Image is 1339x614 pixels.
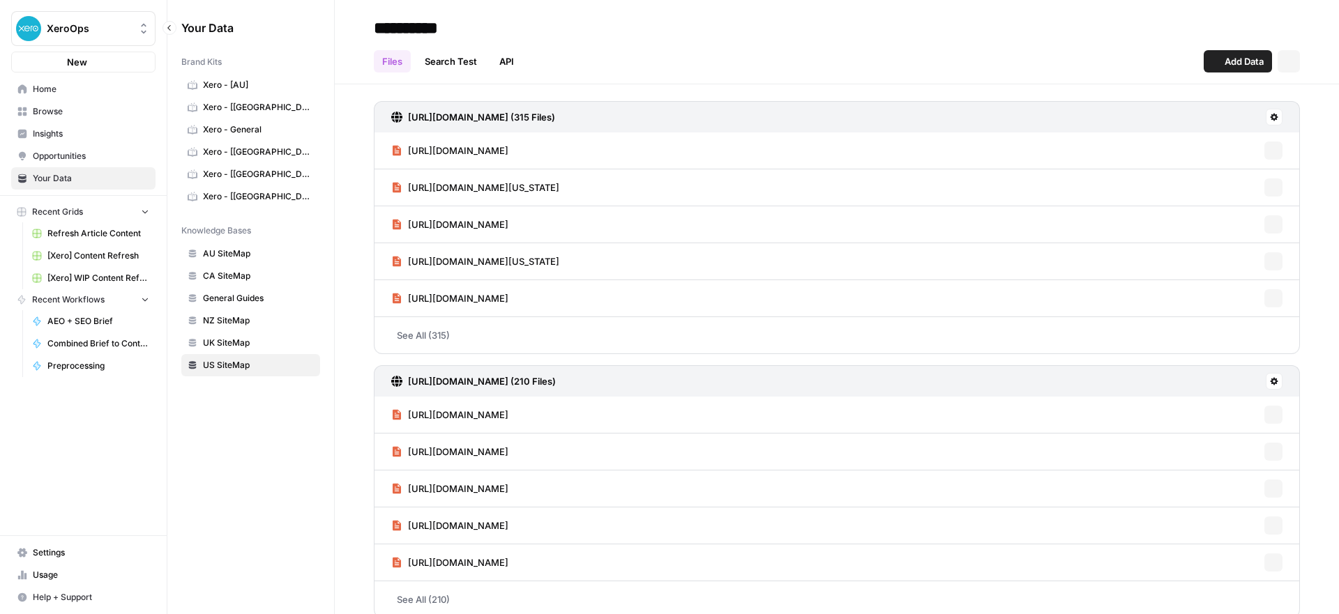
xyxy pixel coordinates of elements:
[203,314,314,327] span: NZ SiteMap
[181,20,303,36] span: Your Data
[47,250,149,262] span: [Xero] Content Refresh
[203,146,314,158] span: Xero - [[GEOGRAPHIC_DATA]]
[11,11,156,46] button: Workspace: XeroOps
[203,123,314,136] span: Xero - General
[11,78,156,100] a: Home
[408,144,508,158] span: [URL][DOMAIN_NAME]
[33,128,149,140] span: Insights
[391,366,556,397] a: [URL][DOMAIN_NAME] (210 Files)
[408,519,508,532] span: [URL][DOMAIN_NAME]
[203,292,314,305] span: General Guides
[491,50,522,72] a: API
[181,287,320,309] a: General Guides
[11,542,156,564] a: Settings
[11,564,156,586] a: Usage
[181,332,320,354] a: UK SiteMap
[26,355,156,377] a: Preprocessing
[181,354,320,376] a: US SiteMap
[408,374,556,388] h3: [URL][DOMAIN_NAME] (210 Files)
[408,181,559,194] span: [URL][DOMAIN_NAME][US_STATE]
[33,150,149,162] span: Opportunities
[181,185,320,208] a: Xero - [[GEOGRAPHIC_DATA]]
[47,22,131,36] span: XeroOps
[203,190,314,203] span: Xero - [[GEOGRAPHIC_DATA]]
[181,96,320,118] a: Xero - [[GEOGRAPHIC_DATA]]
[33,591,149,604] span: Help + Support
[67,55,87,69] span: New
[33,569,149,581] span: Usage
[203,337,314,349] span: UK SiteMap
[203,247,314,260] span: AU SiteMap
[391,206,508,243] a: [URL][DOMAIN_NAME]
[26,222,156,245] a: Refresh Article Content
[203,168,314,181] span: Xero - [[GEOGRAPHIC_DATA]]
[408,254,559,268] span: [URL][DOMAIN_NAME][US_STATE]
[391,243,559,279] a: [URL][DOMAIN_NAME][US_STATE]
[47,360,149,372] span: Preprocessing
[181,74,320,96] a: Xero - [AU]
[374,317,1300,353] a: See All (315)
[391,169,559,206] a: [URL][DOMAIN_NAME][US_STATE]
[203,79,314,91] span: Xero - [AU]
[408,408,508,422] span: [URL][DOMAIN_NAME]
[408,291,508,305] span: [URL][DOMAIN_NAME]
[391,132,508,169] a: [URL][DOMAIN_NAME]
[47,337,149,350] span: Combined Brief to Content
[33,83,149,95] span: Home
[391,433,508,470] a: [URL][DOMAIN_NAME]
[11,167,156,190] a: Your Data
[11,52,156,72] button: New
[391,102,555,132] a: [URL][DOMAIN_NAME] (315 Files)
[11,201,156,222] button: Recent Grids
[11,145,156,167] a: Opportunities
[33,105,149,118] span: Browse
[1204,50,1272,72] button: Add Data
[32,293,105,306] span: Recent Workflows
[181,141,320,163] a: Xero - [[GEOGRAPHIC_DATA]]
[1225,54,1264,68] span: Add Data
[408,445,508,459] span: [URL][DOMAIN_NAME]
[391,470,508,507] a: [URL][DOMAIN_NAME]
[26,267,156,289] a: [Xero] WIP Content Refresh
[416,50,485,72] a: Search Test
[181,243,320,265] a: AU SiteMap
[181,56,222,68] span: Brand Kits
[47,315,149,328] span: AEO + SEO Brief
[32,206,83,218] span: Recent Grids
[11,100,156,123] a: Browse
[47,272,149,284] span: [Xero] WIP Content Refresh
[391,507,508,544] a: [URL][DOMAIN_NAME]
[181,118,320,141] a: Xero - General
[26,310,156,332] a: AEO + SEO Brief
[11,289,156,310] button: Recent Workflows
[26,245,156,267] a: [Xero] Content Refresh
[33,172,149,185] span: Your Data
[11,123,156,145] a: Insights
[26,332,156,355] a: Combined Brief to Content
[374,50,411,72] a: Files
[181,265,320,287] a: CA SiteMap
[203,270,314,282] span: CA SiteMap
[391,397,508,433] a: [URL][DOMAIN_NAME]
[203,101,314,114] span: Xero - [[GEOGRAPHIC_DATA]]
[408,482,508,496] span: [URL][DOMAIN_NAME]
[181,163,320,185] a: Xero - [[GEOGRAPHIC_DATA]]
[408,110,555,124] h3: [URL][DOMAIN_NAME] (315 Files)
[47,227,149,240] span: Refresh Article Content
[391,280,508,316] a: [URL][DOMAIN_NAME]
[391,544,508,581] a: [URL][DOMAIN_NAME]
[11,586,156,608] button: Help + Support
[16,16,41,41] img: XeroOps Logo
[203,359,314,371] span: US SiteMap
[181,309,320,332] a: NZ SiteMap
[408,555,508,569] span: [URL][DOMAIN_NAME]
[408,217,508,231] span: [URL][DOMAIN_NAME]
[181,224,251,237] span: Knowledge Bases
[33,546,149,559] span: Settings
